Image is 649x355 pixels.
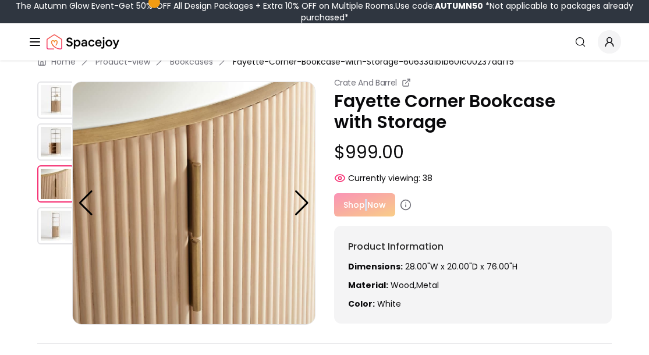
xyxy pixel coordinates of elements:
span: Fayette-Corner-Bookcase-with-Storage-60633d1b1b601c00237aaff5 [233,56,514,68]
span: wood,metal [391,279,439,291]
nav: breadcrumb [37,56,612,68]
span: 38 [423,172,432,184]
strong: Color: [348,298,375,310]
strong: Material: [348,279,388,291]
a: Product-view [95,56,150,68]
a: Bookcases [170,56,213,68]
nav: Global [28,23,621,61]
img: https://storage.googleapis.com/spacejoy-main/assets/60633d1b1b601c00237aaff5/product_2_m9lofk4ihefc [37,165,75,203]
a: Spacejoy [47,30,119,54]
a: Home [51,56,76,68]
img: https://storage.googleapis.com/spacejoy-main/assets/60633d1b1b601c00237aaff5/product_1_c8mhb3gjheg [37,123,75,161]
strong: Dimensions: [348,261,403,272]
img: https://storage.googleapis.com/spacejoy-main/assets/60633d1b1b601c00237aaff5/product_0_icl5ehnn989 [37,81,75,119]
span: Currently viewing: [348,172,420,184]
p: Fayette Corner Bookcase with Storage [334,91,612,133]
small: Crate And Barrel [334,77,397,88]
h6: Product Information [348,240,598,254]
span: white [377,298,401,310]
img: Spacejoy Logo [47,30,119,54]
p: 28.00"W x 20.00"D x 76.00"H [348,261,598,272]
img: https://storage.googleapis.com/spacejoy-main/assets/60633d1b1b601c00237aaff5/product_3_6652f74m37kk [37,207,75,244]
p: $999.00 [334,142,612,163]
img: https://storage.googleapis.com/spacejoy-main/assets/60633d1b1b601c00237aaff5/product_2_m9lofk4ihefc [72,81,315,325]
